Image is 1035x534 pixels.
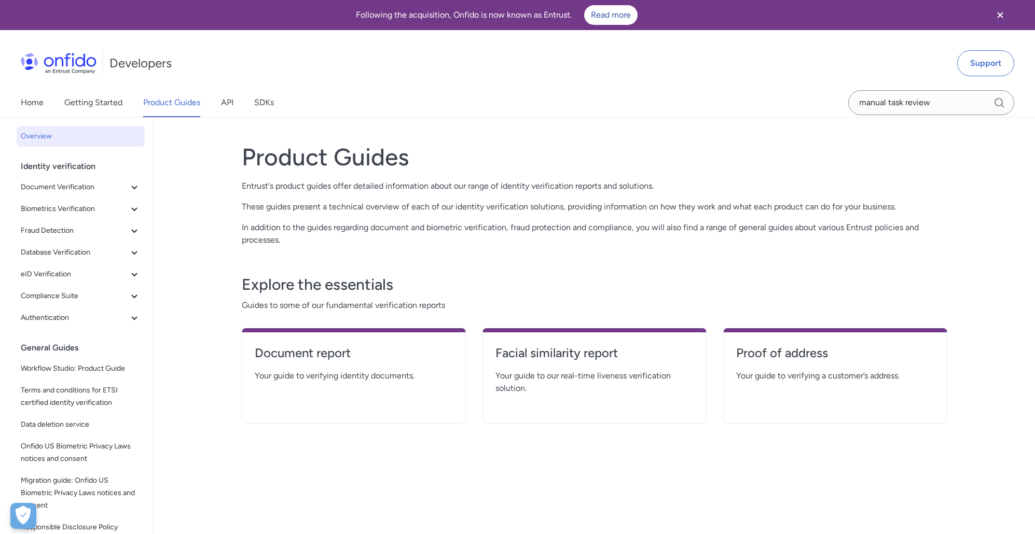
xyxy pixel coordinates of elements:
div: General Guides [21,338,149,358]
h3: Explore the essentials [242,274,947,295]
button: Document Verification [17,177,145,198]
button: Compliance Suite [17,286,145,306]
span: Authentication [21,312,128,324]
a: Product Guides [143,88,200,117]
a: Proof of address [736,345,934,370]
a: SDKs [254,88,274,117]
a: Facial similarity report [495,345,694,370]
span: Database Verification [21,246,128,259]
span: Guides to some of our fundamental verification reports [242,299,947,312]
span: Onfido US Biometric Privacy Laws notices and consent [21,440,141,465]
span: Your guide to verifying a customer’s address. [736,370,934,382]
span: Terms and conditions for ETSI certified identity verification [21,384,141,409]
a: Support [957,50,1014,76]
span: Responsible Disclosure Policy [21,521,141,533]
a: Home [21,88,44,117]
a: API [221,88,233,117]
h4: Proof of address [736,345,934,361]
a: Document report [255,345,453,370]
span: Document Verification [21,181,128,193]
p: Entrust's product guides offer detailed information about our range of identity verification repo... [242,180,947,192]
button: Biometrics Verification [17,199,145,219]
div: Identity verification [21,156,149,177]
span: Biometrics Verification [21,203,128,215]
button: Close banner [981,2,1019,28]
a: Workflow Studio: Product Guide [17,358,145,379]
span: Your guide to our real-time liveness verification solution. [495,370,694,395]
span: Fraud Detection [21,224,128,237]
a: Onfido US Biometric Privacy Laws notices and consent [17,436,145,469]
button: eID Verification [17,264,145,285]
h4: Facial similarity report [495,345,694,361]
a: Migration guide: Onfido US Biometric Privacy Laws notices and consent [17,470,145,516]
button: Fraud Detection [17,220,145,241]
a: Overview [17,126,145,147]
a: Terms and conditions for ETSI certified identity verification [17,380,145,413]
span: Your guide to verifying identity documents. [255,370,453,382]
h1: Product Guides [242,143,947,172]
button: Authentication [17,307,145,328]
button: Database Verification [17,242,145,263]
svg: Close banner [994,9,1006,21]
div: Cookie Preferences [10,503,36,529]
span: Compliance Suite [21,290,128,302]
span: Overview [21,130,141,143]
h4: Document report [255,345,453,361]
input: Onfido search input field [848,90,1014,115]
p: These guides present a technical overview of each of our identity verification solutions, providi... [242,201,947,213]
span: Migration guide: Onfido US Biometric Privacy Laws notices and consent [21,474,141,512]
span: Workflow Studio: Product Guide [21,362,141,375]
a: Data deletion service [17,414,145,435]
a: Getting Started [64,88,122,117]
a: Read more [584,5,638,25]
img: Onfido Logo [21,53,96,74]
div: Following the acquisition, Onfido is now known as Entrust. [12,5,981,25]
p: In addition to the guides regarding document and biometric verification, fraud protection and com... [242,221,947,246]
span: Data deletion service [21,418,141,431]
button: Open Preferences [10,503,36,529]
span: eID Verification [21,268,128,280]
h1: Developers [109,55,172,72]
